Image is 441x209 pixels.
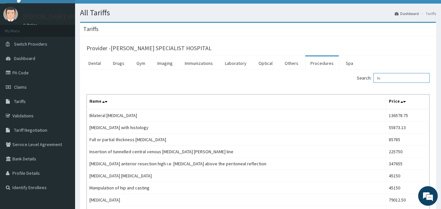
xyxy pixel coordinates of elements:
td: 136578.75 [386,109,430,122]
th: Price [386,95,430,110]
span: We're online! [38,63,90,129]
a: Spa [340,56,358,70]
td: Manipulation of hip and casting [87,182,386,194]
td: [MEDICAL_DATA] anterior resection high i.e. [MEDICAL_DATA] above the peritoneal reflection [87,158,386,170]
a: Laboratory [220,56,252,70]
td: 225750 [386,146,430,158]
a: Gym [131,56,150,70]
td: Full or partial thickness [MEDICAL_DATA] [87,134,386,146]
span: Dashboard [14,55,35,61]
td: Insertion of tunnelled central venous [MEDICAL_DATA] [PERSON_NAME] line [87,146,386,158]
td: 347655 [386,158,430,170]
div: Chat with us now [34,37,110,45]
h3: Tariffs [83,26,99,32]
a: Others [279,56,304,70]
span: Tariffs [14,98,26,104]
a: Online [23,23,39,27]
a: Procedures [305,56,339,70]
input: Search: [373,73,430,83]
li: Tariffs [419,11,436,16]
span: Claims [14,84,27,90]
a: Dental [83,56,106,70]
th: Name [87,95,386,110]
td: [MEDICAL_DATA] with histology [87,122,386,134]
a: Optical [253,56,278,70]
a: Immunizations [180,56,218,70]
td: 55873.13 [386,122,430,134]
a: Dashboard [395,11,419,16]
td: 45150 [386,170,430,182]
img: User Image [3,7,18,22]
h3: Provider - [PERSON_NAME] SPECIALIST HOSPITAL [87,45,212,51]
td: 45150 [386,182,430,194]
h1: All Tariffs [80,8,436,17]
td: [MEDICAL_DATA] [MEDICAL_DATA] [87,170,386,182]
span: Tariff Negotiation [14,127,47,133]
label: Search: [357,73,430,83]
span: Switch Providers [14,41,47,47]
td: [MEDICAL_DATA] [87,194,386,206]
td: 85785 [386,134,430,146]
td: Bilateral [MEDICAL_DATA] [87,109,386,122]
div: Minimize live chat window [107,3,123,19]
a: Drugs [108,56,130,70]
img: d_794563401_company_1708531726252_794563401 [12,33,26,49]
td: 79012.50 [386,194,430,206]
p: [PERSON_NAME] SPECIALIST HOSPITAL [23,14,123,20]
a: Imaging [152,56,178,70]
textarea: Type your message and hit 'Enter' [3,140,124,162]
